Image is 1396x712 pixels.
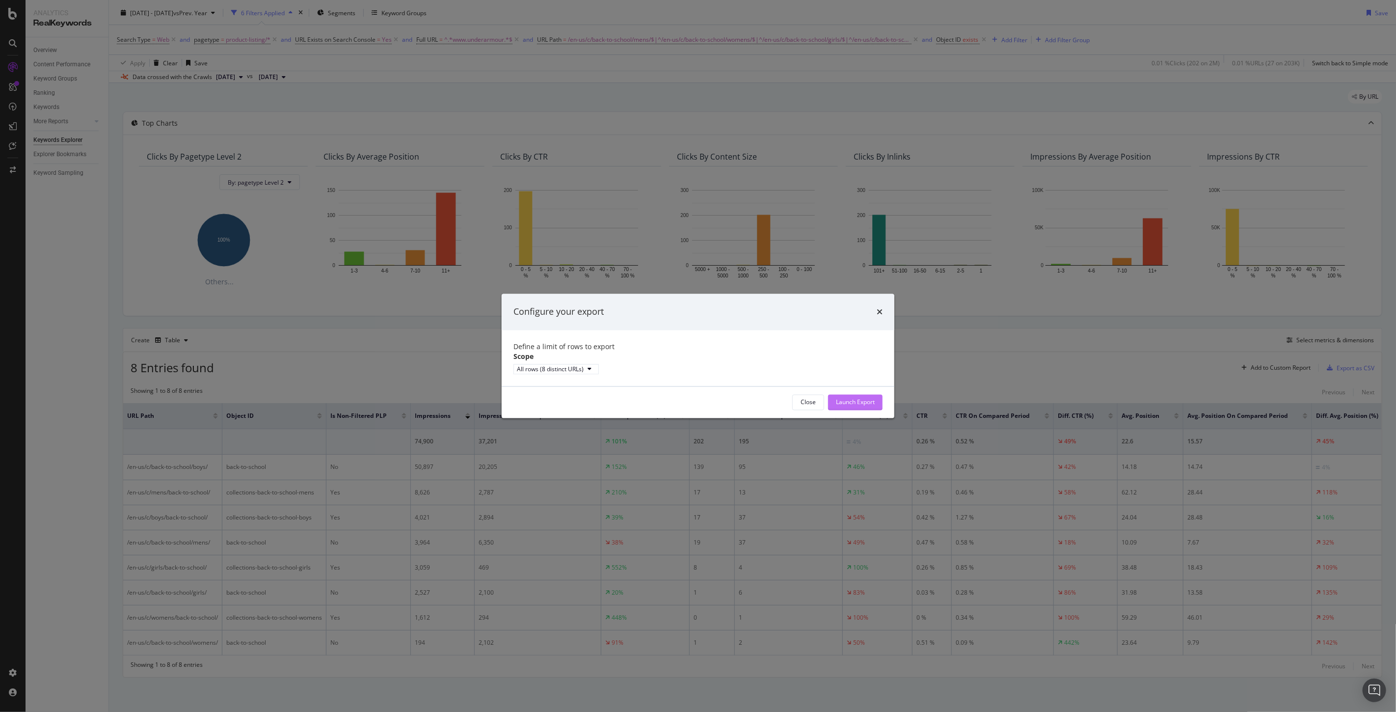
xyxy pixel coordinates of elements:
div: Define a limit of rows to export [513,342,883,352]
div: modal [502,294,894,418]
div: Launch Export [836,398,875,407]
button: Close [792,394,824,410]
button: Launch Export [828,394,883,410]
button: All rows (8 distinct URLs) [513,364,599,374]
div: Configure your export [513,306,604,319]
div: All rows (8 distinct URLs) [517,365,584,373]
div: Close [801,398,816,407]
label: Scope [513,352,534,361]
div: Open Intercom Messenger [1363,679,1386,702]
div: times [877,306,883,319]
